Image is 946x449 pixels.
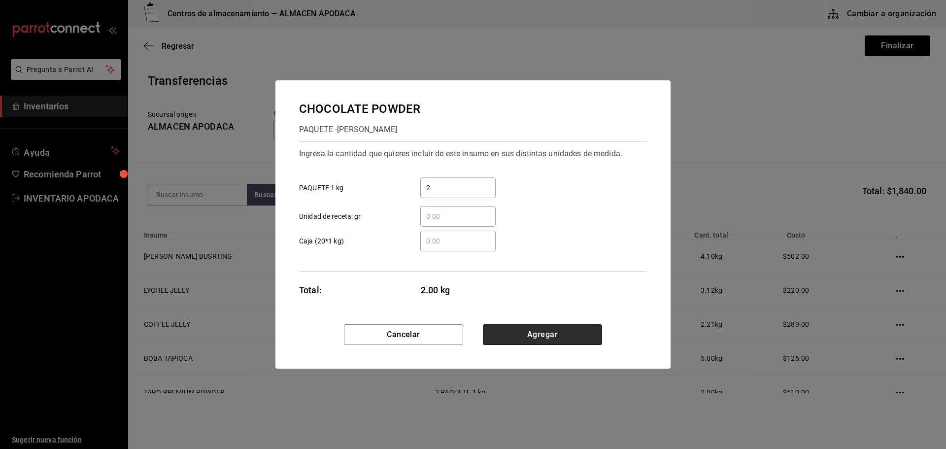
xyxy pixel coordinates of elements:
span: PAQUETE 1 kg [299,183,344,193]
span: Unidad de receta: gr [299,211,361,222]
span: 2.00 kg [421,283,496,297]
input: Unidad de receta: gr [420,210,496,222]
input: Caja (20*1 kg) [420,235,496,247]
input: PAQUETE 1 kg [420,182,496,194]
div: PAQUETE - [PERSON_NAME] [299,122,420,138]
div: Ingresa la cantidad que quieres incluir de este insumo en sus distintas unidades de medida. [299,146,647,162]
div: CHOCOLATE POWDER [299,100,420,118]
div: Total: [299,283,322,297]
span: Caja (20*1 kg) [299,236,344,246]
button: Agregar [483,324,602,345]
button: Cancelar [344,324,463,345]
